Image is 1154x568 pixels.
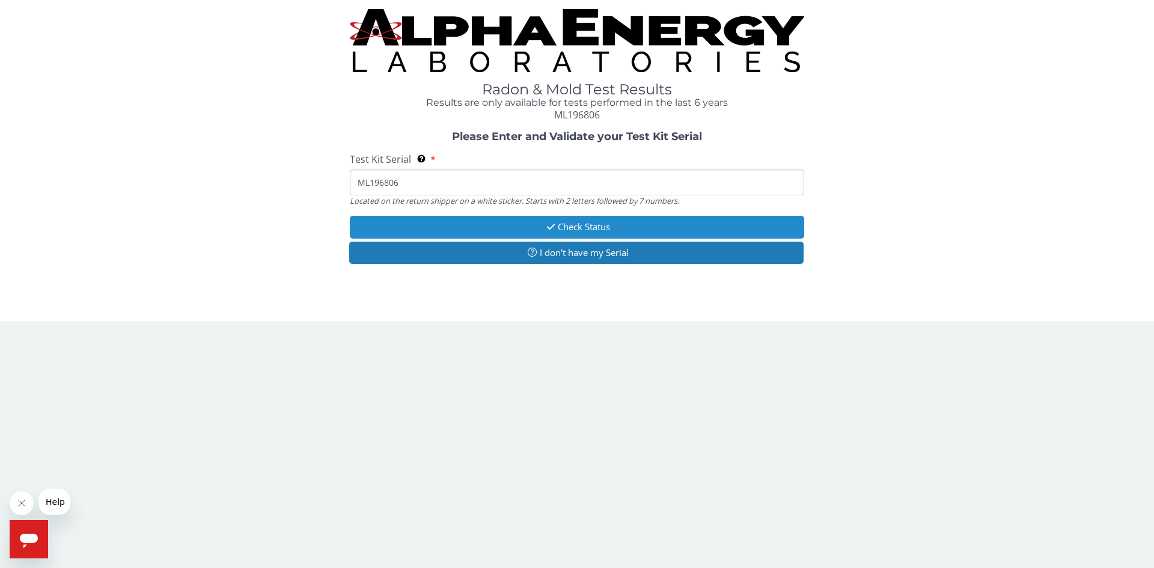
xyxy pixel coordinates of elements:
[350,9,804,72] img: TightCrop.jpg
[452,130,702,143] strong: Please Enter and Validate your Test Kit Serial
[350,195,804,206] div: Located on the return shipper on a white sticker. Starts with 2 letters followed by 7 numbers.
[350,97,804,108] h4: Results are only available for tests performed in the last 6 years
[10,491,34,515] iframe: Close message
[350,216,804,238] button: Check Status
[350,153,411,166] span: Test Kit Serial
[38,489,70,515] iframe: Message from company
[554,108,600,121] span: ML196806
[350,82,804,97] h1: Radon & Mold Test Results
[10,520,48,558] iframe: Button to launch messaging window
[349,242,804,264] button: I don't have my Serial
